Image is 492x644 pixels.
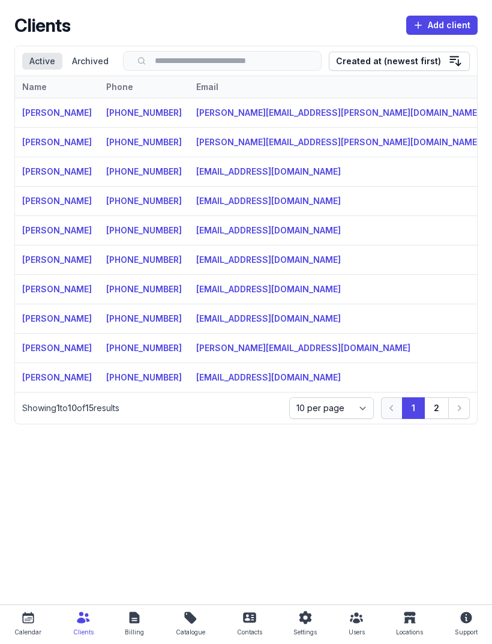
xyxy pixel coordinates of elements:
a: [EMAIL_ADDRESS][DOMAIN_NAME] [196,313,341,324]
div: Support [455,625,478,639]
h2: Clients [14,14,70,36]
div: Created at (newest first) [336,54,441,68]
nav: Tabs [22,53,116,70]
button: Add client [406,16,478,35]
button: 2 [424,397,449,419]
a: [EMAIL_ADDRESS][DOMAIN_NAME] [196,372,341,382]
a: [PHONE_NUMBER] [106,284,182,294]
span: 1 [56,403,60,413]
th: Email [189,76,487,98]
th: Name [15,76,99,98]
a: [EMAIL_ADDRESS][DOMAIN_NAME] [196,166,341,176]
a: [PERSON_NAME] [22,284,92,294]
a: [PHONE_NUMBER] [106,313,182,324]
th: Phone [99,76,189,98]
span: 15 [85,403,94,413]
a: [PERSON_NAME] [22,196,92,206]
a: [PHONE_NUMBER] [106,137,182,147]
a: [PERSON_NAME] [22,225,92,235]
a: [PHONE_NUMBER] [106,196,182,206]
a: [EMAIL_ADDRESS][DOMAIN_NAME] [196,284,341,294]
a: [PERSON_NAME] [22,372,92,382]
div: Users [349,625,365,639]
p: Showing to of results [22,402,282,414]
a: [PERSON_NAME][EMAIL_ADDRESS][DOMAIN_NAME] [196,343,410,353]
div: Active [22,53,62,70]
div: Archived [65,53,116,70]
a: [PHONE_NUMBER] [106,107,182,118]
nav: Pagination [381,397,470,419]
a: [PERSON_NAME] [22,107,92,118]
button: 1 [402,397,425,419]
a: [PHONE_NUMBER] [106,225,182,235]
span: 10 [68,403,77,413]
a: [PHONE_NUMBER] [106,254,182,265]
button: Created at (newest first) [329,52,470,71]
a: [EMAIL_ADDRESS][DOMAIN_NAME] [196,254,341,265]
div: Catalogue [176,625,205,639]
a: [EMAIL_ADDRESS][DOMAIN_NAME] [196,225,341,235]
a: [PERSON_NAME] [22,166,92,176]
div: Calendar [14,625,41,639]
div: Settings [293,625,317,639]
a: [EMAIL_ADDRESS][DOMAIN_NAME] [196,196,341,206]
div: Clients [73,625,94,639]
a: [PERSON_NAME] [22,313,92,324]
span: Add client [413,18,470,32]
a: [PERSON_NAME] [22,343,92,353]
a: [PHONE_NUMBER] [106,343,182,353]
div: Contacts [237,625,262,639]
a: [PERSON_NAME] [22,254,92,265]
a: [PHONE_NUMBER] [106,372,182,382]
div: Billing [125,625,144,639]
a: [PERSON_NAME] [22,137,92,147]
a: [PHONE_NUMBER] [106,166,182,176]
a: [PERSON_NAME][EMAIL_ADDRESS][PERSON_NAME][DOMAIN_NAME] [196,137,480,147]
a: [PERSON_NAME][EMAIL_ADDRESS][PERSON_NAME][DOMAIN_NAME] [196,107,480,118]
div: Locations [396,625,423,639]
